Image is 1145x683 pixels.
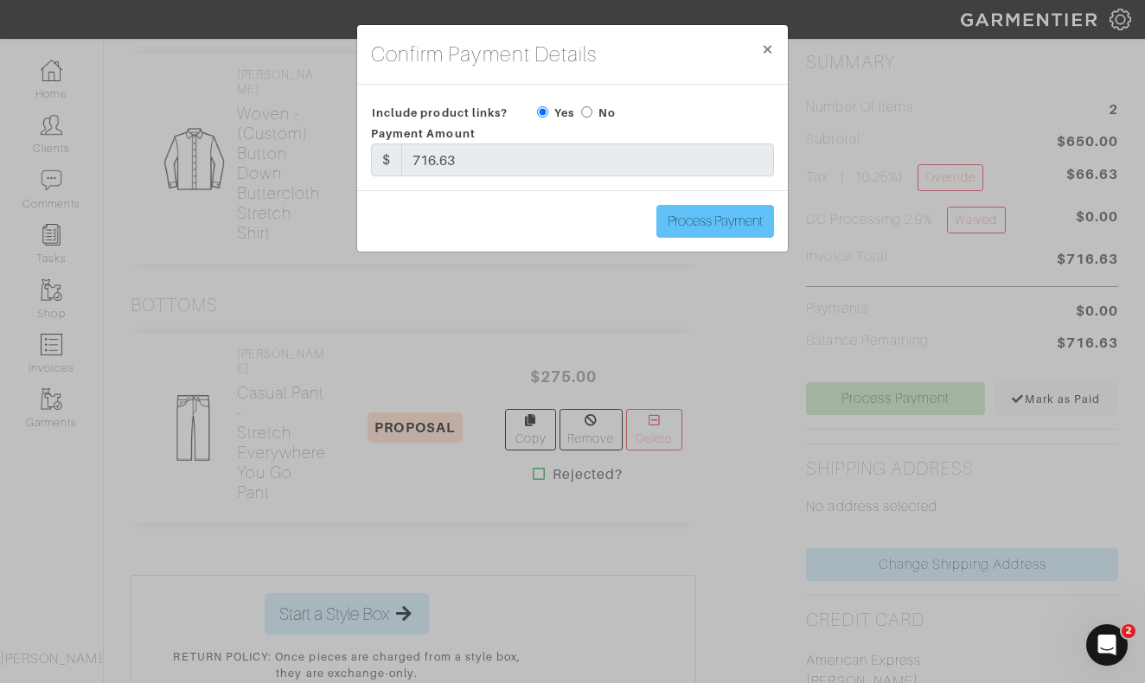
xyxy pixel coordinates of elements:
[598,105,616,121] label: No
[371,144,402,176] div: $
[371,127,476,140] span: Payment Amount
[761,37,774,61] span: ×
[372,100,508,125] span: Include product links?
[1086,624,1128,666] iframe: Intercom live chat
[371,39,597,70] h4: Confirm Payment Details
[554,105,574,121] label: Yes
[656,205,774,238] input: Process Payment
[1122,624,1135,638] span: 2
